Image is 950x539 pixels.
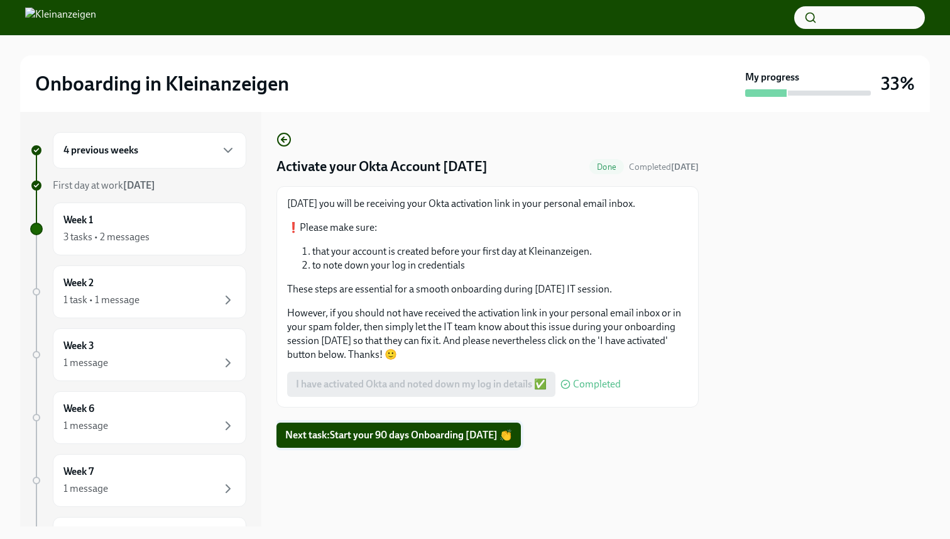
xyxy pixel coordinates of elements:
[30,203,246,255] a: Week 13 tasks • 2 messages
[63,402,94,416] h6: Week 6
[276,423,521,448] button: Next task:Start your 90 days Onboarding [DATE] 👏
[63,213,93,227] h6: Week 1
[745,70,799,84] strong: My progress
[63,143,138,157] h6: 4 previous weeks
[63,419,108,433] div: 1 message
[35,71,289,96] h2: Onboarding in Kleinanzeigen
[63,465,94,479] h6: Week 7
[629,162,699,172] span: Completed
[629,161,699,173] span: October 2nd, 2025 09:21
[63,482,108,496] div: 1 message
[63,230,150,244] div: 3 tasks • 2 messages
[53,179,155,191] span: First day at work
[30,265,246,318] a: Week 21 task • 1 message
[287,197,688,211] p: [DATE] you will be receiving your Okta activation link in your personal email inbox.
[30,328,246,381] a: Week 31 message
[63,293,139,307] div: 1 task • 1 message
[285,429,512,442] span: Next task : Start your 90 days Onboarding [DATE] 👏
[276,157,488,176] h4: Activate your Okta Account [DATE]
[30,179,246,192] a: First day at work[DATE]
[287,221,688,235] p: ❗️Please make sure:
[25,8,96,28] img: Kleinanzeigen
[53,132,246,169] div: 4 previous weeks
[671,162,699,172] strong: [DATE]
[589,162,624,172] span: Done
[312,245,688,258] li: that your account is created before your first day at Kleinanzeigen.
[63,356,108,370] div: 1 message
[573,379,621,389] span: Completed
[312,258,688,272] li: to note down your log in credentials
[123,179,155,191] strong: [DATE]
[287,282,688,296] p: These steps are essential for a smooth onboarding during [DATE] IT session.
[30,391,246,444] a: Week 61 message
[63,339,94,353] h6: Week 3
[63,276,94,290] h6: Week 2
[30,454,246,507] a: Week 71 message
[881,72,915,95] h3: 33%
[287,306,688,362] p: However, if you should not have received the activation link in your personal email inbox or in y...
